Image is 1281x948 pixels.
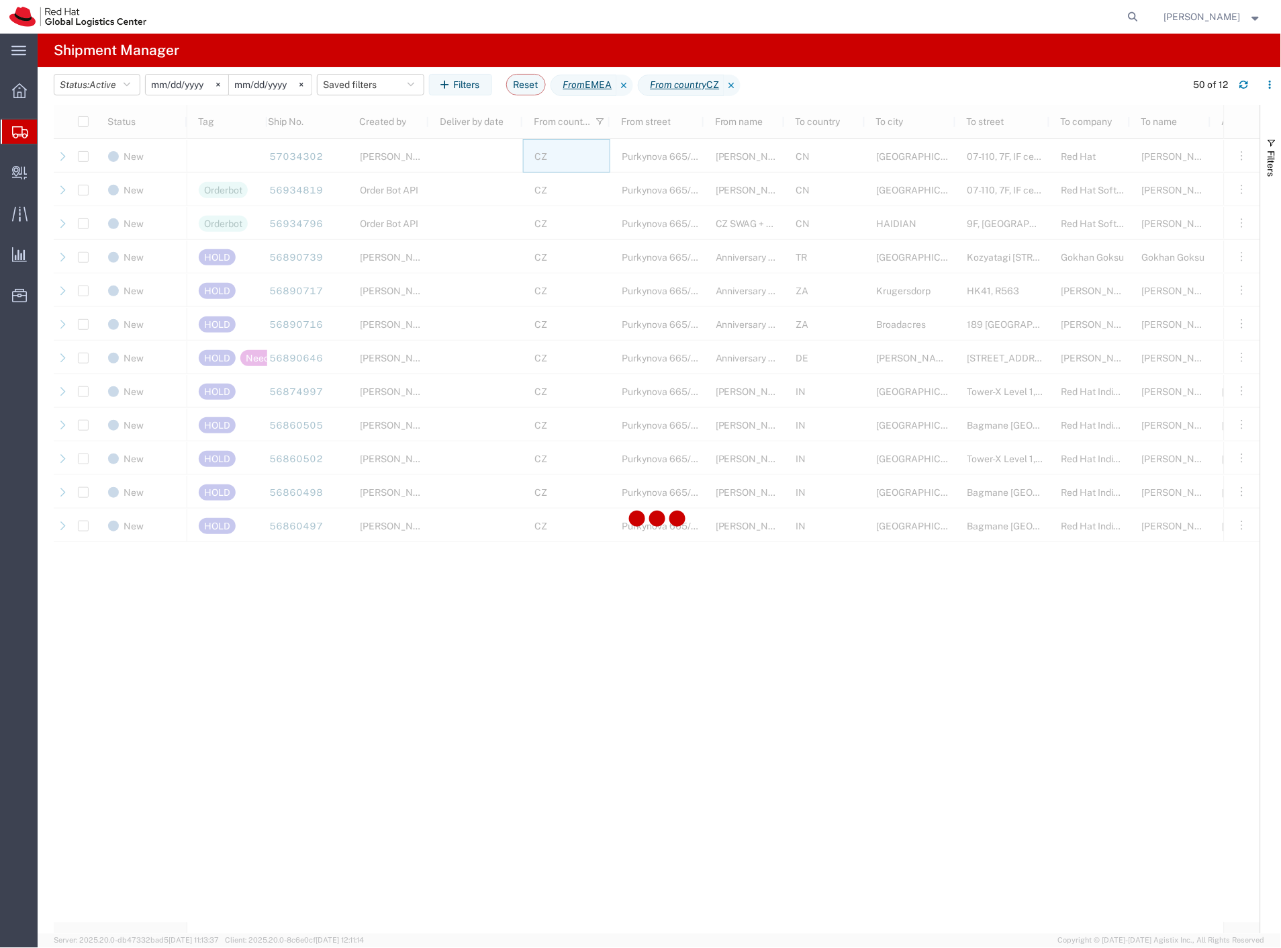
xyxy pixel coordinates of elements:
button: Status:Active [54,74,140,95]
h4: Shipment Manager [54,34,179,67]
img: logo [9,7,146,27]
span: Server: 2025.20.0-db47332bad5 [54,937,219,945]
span: [DATE] 11:13:37 [169,937,219,945]
div: 50 of 12 [1194,78,1229,92]
input: Not set [229,75,312,95]
span: From EMEA [551,75,617,96]
input: Not set [146,75,228,95]
span: Filip Lizuch [1164,9,1241,24]
button: Reset [506,74,546,95]
span: Filters [1266,150,1277,177]
span: Client: 2025.20.0-8c6e0cf [225,937,364,945]
span: Active [89,79,116,90]
i: From [563,78,585,92]
button: [PERSON_NAME] [1164,9,1263,25]
span: Copyright © [DATE]-[DATE] Agistix Inc., All Rights Reserved [1058,935,1265,947]
span: From country CZ [638,75,724,96]
button: Filters [429,74,492,95]
span: [DATE] 12:11:14 [316,937,364,945]
i: From country [651,78,707,92]
button: Saved filters [317,74,424,95]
